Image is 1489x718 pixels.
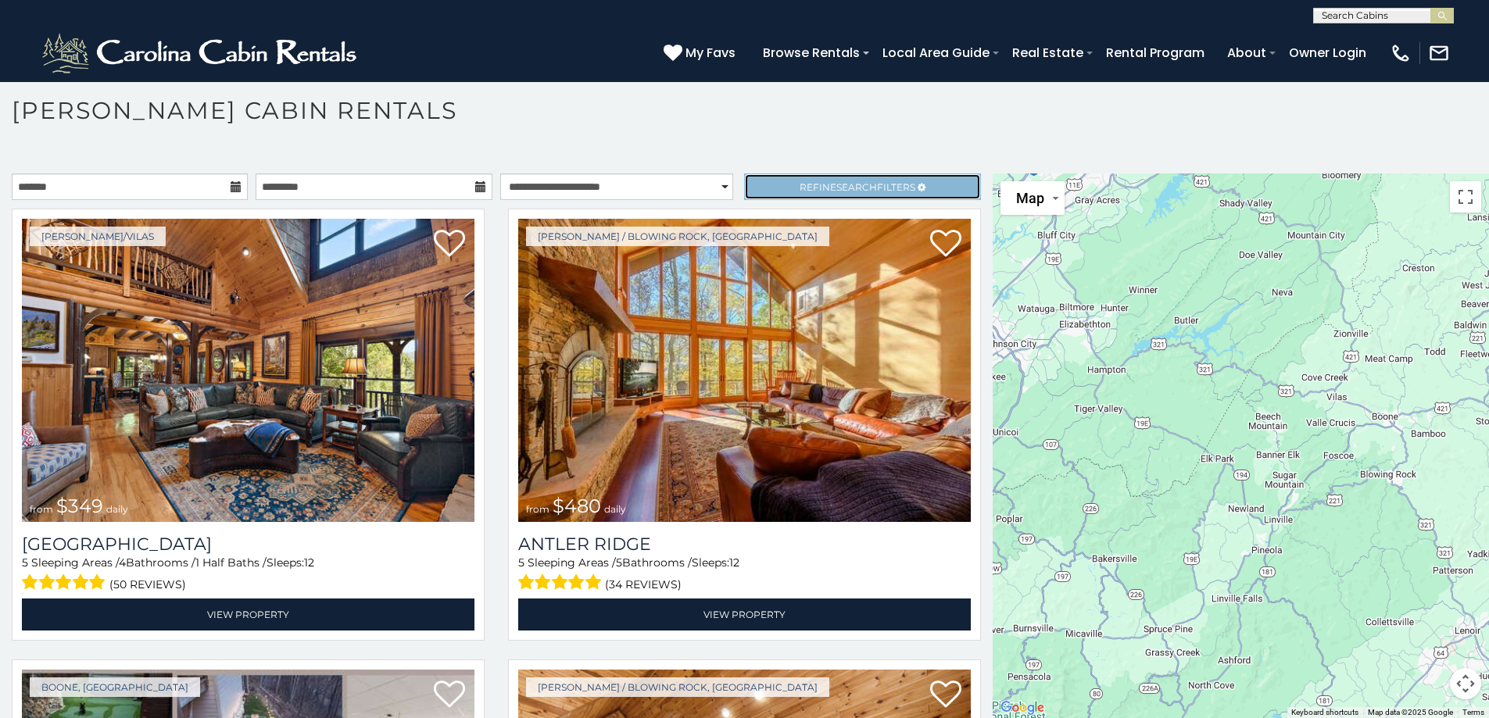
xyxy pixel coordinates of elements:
[1462,708,1484,716] a: Terms
[518,219,971,522] img: Antler Ridge
[930,679,961,712] a: Add to favorites
[526,503,549,515] span: from
[553,495,601,517] span: $480
[434,228,465,261] a: Add to favorites
[518,534,971,555] a: Antler Ridge
[836,181,877,193] span: Search
[1004,39,1091,66] a: Real Estate
[434,679,465,712] a: Add to favorites
[875,39,997,66] a: Local Area Guide
[30,503,53,515] span: from
[1450,181,1481,213] button: Toggle fullscreen view
[997,698,1048,718] a: Open this area in Google Maps (opens a new window)
[1098,39,1212,66] a: Rental Program
[685,43,736,63] span: My Favs
[518,555,524,570] span: 5
[106,503,128,515] span: daily
[664,43,739,63] a: My Favs
[22,219,474,522] img: Diamond Creek Lodge
[1390,42,1412,64] img: phone-regular-white.png
[39,30,363,77] img: White-1-2.png
[1219,39,1274,66] a: About
[1450,668,1481,699] button: Map camera controls
[22,555,28,570] span: 5
[1428,42,1450,64] img: mail-regular-white.png
[930,228,961,261] a: Add to favorites
[22,598,474,630] a: View Property
[526,677,829,697] a: [PERSON_NAME] / Blowing Rock, [GEOGRAPHIC_DATA]
[604,503,626,515] span: daily
[22,534,474,555] a: [GEOGRAPHIC_DATA]
[518,598,971,630] a: View Property
[22,555,474,595] div: Sleeping Areas / Bathrooms / Sleeps:
[30,677,200,697] a: Boone, [GEOGRAPHIC_DATA]
[1281,39,1374,66] a: Owner Login
[518,219,971,522] a: Antler Ridge from $480 daily
[22,534,474,555] h3: Diamond Creek Lodge
[304,555,314,570] span: 12
[119,555,126,570] span: 4
[800,181,915,193] span: Refine Filters
[605,574,682,595] span: (34 reviews)
[109,574,186,595] span: (50 reviews)
[22,219,474,522] a: Diamond Creek Lodge from $349 daily
[729,555,739,570] span: 12
[518,555,971,595] div: Sleeping Areas / Bathrooms / Sleeps:
[1368,708,1453,716] span: Map data ©2025 Google
[195,555,267,570] span: 1 Half Baths /
[56,495,103,517] span: $349
[526,227,829,246] a: [PERSON_NAME] / Blowing Rock, [GEOGRAPHIC_DATA]
[616,555,622,570] span: 5
[755,39,868,66] a: Browse Rentals
[1291,707,1358,718] button: Keyboard shortcuts
[1016,190,1044,206] span: Map
[997,698,1048,718] img: Google
[1000,181,1065,215] button: Change map style
[30,227,166,246] a: [PERSON_NAME]/Vilas
[744,173,980,200] a: RefineSearchFilters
